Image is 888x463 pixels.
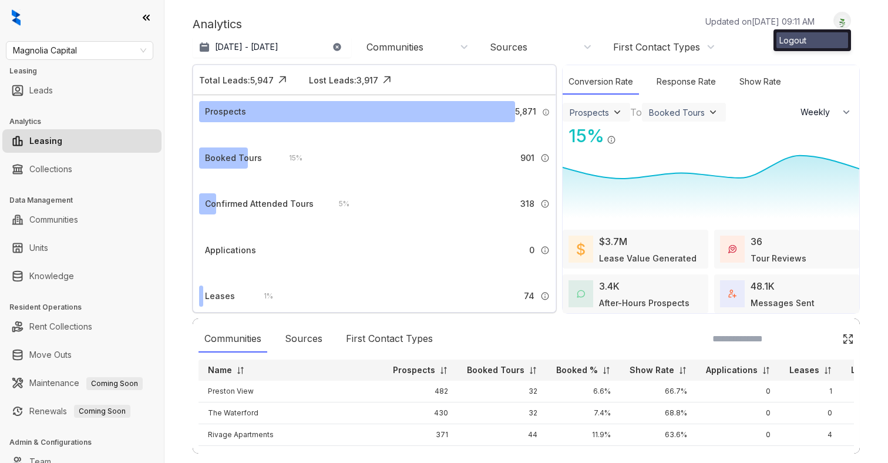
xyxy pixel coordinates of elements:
[29,343,72,367] a: Move Outs
[2,129,162,153] li: Leasing
[384,402,458,424] td: 430
[616,125,634,142] img: Click Icon
[2,236,162,260] li: Units
[751,252,806,264] div: Tour Reviews
[834,15,850,27] img: UserAvatar
[215,41,278,53] p: [DATE] - [DATE]
[9,302,164,313] h3: Resident Operations
[208,364,232,376] p: Name
[599,279,620,293] div: 3.4K
[205,290,235,303] div: Leases
[9,116,164,127] h3: Analytics
[529,366,537,375] img: sorting
[780,381,842,402] td: 1
[630,364,674,376] p: Show Rate
[378,71,396,89] img: Click Icon
[613,41,700,53] div: First Contact Types
[540,199,550,209] img: Info
[490,41,527,53] div: Sources
[520,152,534,165] span: 901
[29,157,72,181] a: Collections
[577,290,585,298] img: AfterHoursConversations
[199,326,267,353] div: Communities
[780,402,842,424] td: 0
[599,252,697,264] div: Lease Value Generated
[9,437,164,448] h3: Admin & Configurations
[540,246,550,255] img: Info
[86,377,143,390] span: Coming Soon
[12,9,21,26] img: logo
[2,371,162,395] li: Maintenance
[9,195,164,206] h3: Data Management
[2,157,162,181] li: Collections
[620,402,697,424] td: 68.8%
[458,424,547,446] td: 44
[823,366,832,375] img: sorting
[697,381,780,402] td: 0
[602,366,611,375] img: sorting
[193,15,242,33] p: Analytics
[458,402,547,424] td: 32
[818,334,828,344] img: SearchIcon
[199,74,274,86] div: Total Leads: 5,947
[393,364,435,376] p: Prospects
[547,381,620,402] td: 6.6%
[29,400,130,423] a: RenewalsComing Soon
[705,15,815,28] p: Updated on [DATE] 09:11 AM
[29,315,92,338] a: Rent Collections
[556,364,598,376] p: Booked %
[9,66,164,76] h3: Leasing
[236,366,245,375] img: sorting
[29,129,62,153] a: Leasing
[274,71,291,89] img: Click Icon
[734,69,787,95] div: Show Rate
[697,402,780,424] td: 0
[29,79,53,102] a: Leads
[728,245,736,253] img: TourReviews
[620,381,697,402] td: 66.7%
[599,297,689,309] div: After-Hours Prospects
[458,381,547,402] td: 32
[563,123,604,149] div: 15 %
[780,424,842,446] td: 4
[384,424,458,446] td: 371
[2,315,162,338] li: Rent Collections
[651,69,722,95] div: Response Rate
[29,264,74,288] a: Knowledge
[340,326,439,353] div: First Contact Types
[800,106,836,118] span: Weekly
[2,264,162,288] li: Knowledge
[277,152,302,165] div: 15 %
[751,297,815,309] div: Messages Sent
[630,105,642,119] div: To
[199,381,384,402] td: Preston View
[599,234,627,249] div: $3.7M
[547,424,620,446] td: 11.9%
[309,74,378,86] div: Lost Leads: 3,917
[611,106,623,118] img: ViewFilterArrow
[706,364,758,376] p: Applications
[649,108,705,118] div: Booked Tours
[762,366,771,375] img: sorting
[205,105,246,118] div: Prospects
[547,402,620,424] td: 7.4%
[540,291,550,301] img: Info
[751,234,762,249] div: 36
[577,242,585,256] img: LeaseValue
[205,244,256,257] div: Applications
[205,197,314,210] div: Confirmed Attended Tours
[728,290,736,298] img: TotalFum
[751,279,775,293] div: 48.1K
[29,236,48,260] a: Units
[776,32,848,48] div: Logout
[199,424,384,446] td: Rivage Apartments
[327,197,349,210] div: 5 %
[697,424,780,446] td: 0
[540,153,550,163] img: Info
[570,108,609,118] div: Prospects
[563,69,639,95] div: Conversion Rate
[524,290,534,303] span: 74
[678,366,687,375] img: sorting
[520,197,534,210] span: 318
[2,343,162,367] li: Move Outs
